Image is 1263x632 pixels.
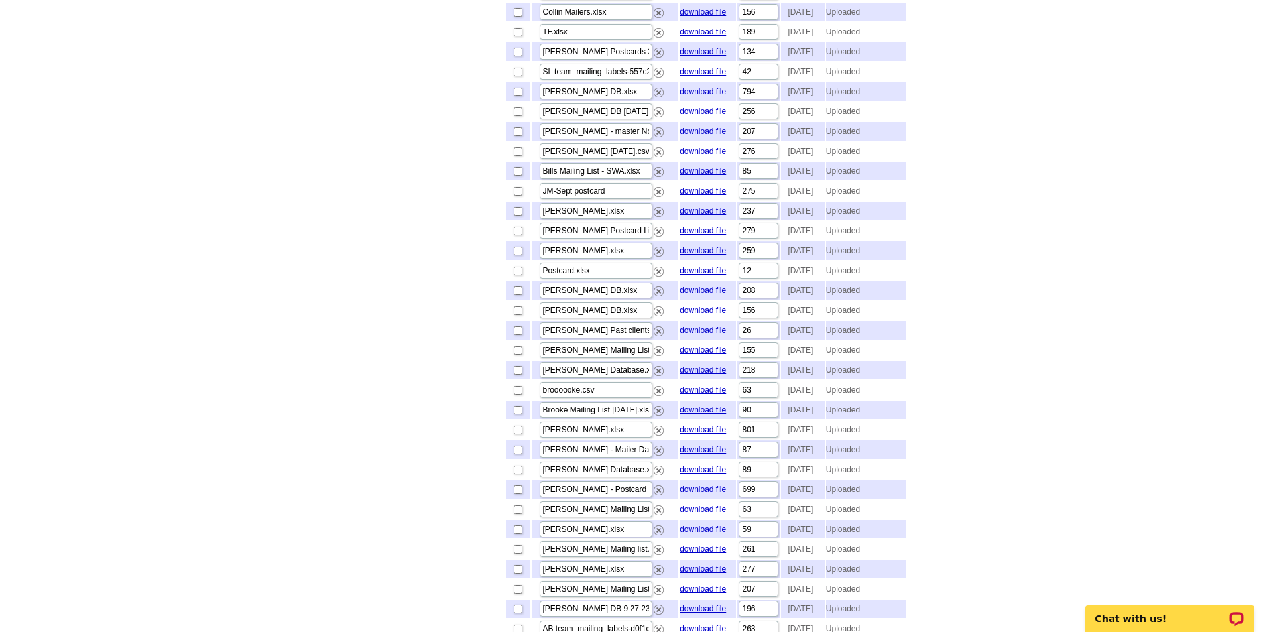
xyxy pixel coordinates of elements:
[654,582,664,592] a: Remove this list
[680,584,726,594] a: download file
[826,440,906,459] td: Uploaded
[781,23,824,41] td: [DATE]
[654,286,664,296] img: delete.png
[781,321,824,340] td: [DATE]
[680,127,726,136] a: download file
[826,241,906,260] td: Uploaded
[654,8,664,18] img: delete.png
[654,28,664,38] img: delete.png
[781,540,824,558] td: [DATE]
[680,246,726,255] a: download file
[654,505,664,515] img: delete.png
[826,102,906,121] td: Uploaded
[654,5,664,15] a: Remove this list
[781,480,824,499] td: [DATE]
[654,45,664,54] a: Remove this list
[654,523,664,532] a: Remove this list
[654,386,664,396] img: delete.png
[654,446,664,456] img: delete.png
[781,62,824,81] td: [DATE]
[654,463,664,472] a: Remove this list
[654,164,664,174] a: Remove this list
[654,605,664,615] img: delete.png
[654,326,664,336] img: delete.png
[781,82,824,101] td: [DATE]
[654,88,664,97] img: delete.png
[654,167,664,177] img: delete.png
[826,540,906,558] td: Uploaded
[826,600,906,618] td: Uploaded
[654,267,664,277] img: delete.png
[781,122,824,141] td: [DATE]
[680,425,726,434] a: download file
[654,542,664,552] a: Remove this list
[826,321,906,340] td: Uploaded
[781,142,824,160] td: [DATE]
[826,281,906,300] td: Uploaded
[654,247,664,257] img: delete.png
[826,580,906,598] td: Uploaded
[826,62,906,81] td: Uploaded
[781,241,824,260] td: [DATE]
[654,227,664,237] img: delete.png
[680,266,726,275] a: download file
[826,82,906,101] td: Uploaded
[680,286,726,295] a: download file
[654,304,664,313] a: Remove this list
[654,403,664,412] a: Remove this list
[826,420,906,439] td: Uploaded
[680,465,726,474] a: download file
[654,324,664,333] a: Remove this list
[654,585,664,595] img: delete.png
[680,206,726,216] a: download file
[680,445,726,454] a: download file
[654,127,664,137] img: delete.png
[826,221,906,240] td: Uploaded
[781,560,824,578] td: [DATE]
[781,301,824,320] td: [DATE]
[680,7,726,17] a: download file
[826,261,906,280] td: Uploaded
[654,622,664,631] a: Remove this list
[826,480,906,499] td: Uploaded
[654,107,664,117] img: delete.png
[680,186,726,196] a: download file
[680,47,726,56] a: download file
[654,503,664,512] a: Remove this list
[680,326,726,335] a: download file
[654,306,664,316] img: delete.png
[781,261,824,280] td: [DATE]
[781,341,824,359] td: [DATE]
[781,102,824,121] td: [DATE]
[680,385,726,395] a: download file
[654,85,664,94] a: Remove this list
[826,42,906,61] td: Uploaded
[654,68,664,78] img: delete.png
[654,406,664,416] img: delete.png
[781,42,824,61] td: [DATE]
[654,466,664,475] img: delete.png
[826,401,906,419] td: Uploaded
[654,187,664,197] img: delete.png
[654,48,664,58] img: delete.png
[781,221,824,240] td: [DATE]
[781,420,824,439] td: [DATE]
[826,560,906,578] td: Uploaded
[654,525,664,535] img: delete.png
[654,426,664,436] img: delete.png
[654,207,664,217] img: delete.png
[654,545,664,555] img: delete.png
[781,182,824,200] td: [DATE]
[654,204,664,214] a: Remove this list
[654,224,664,233] a: Remove this list
[654,145,664,154] a: Remove this list
[654,366,664,376] img: delete.png
[781,281,824,300] td: [DATE]
[654,244,664,253] a: Remove this list
[826,23,906,41] td: Uploaded
[654,565,664,575] img: delete.png
[680,147,726,156] a: download file
[654,184,664,194] a: Remove this list
[654,363,664,373] a: Remove this list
